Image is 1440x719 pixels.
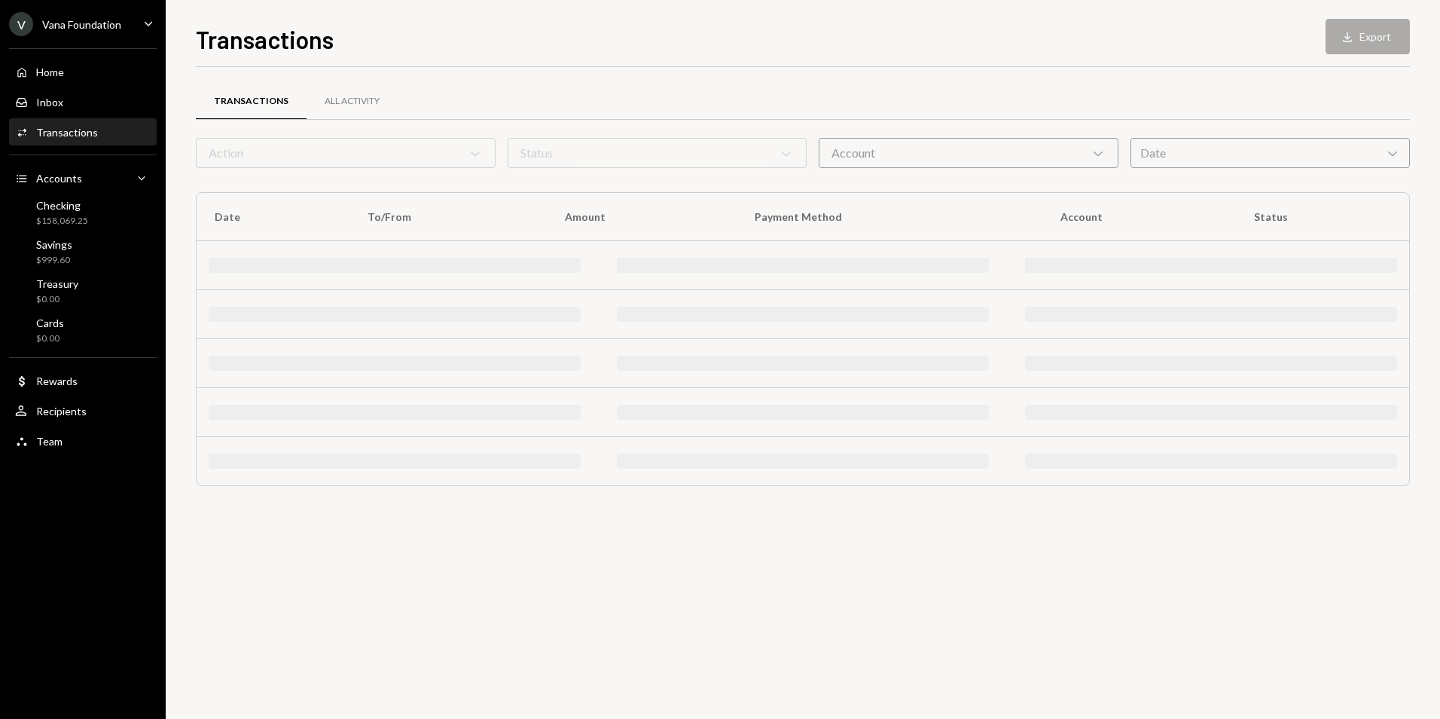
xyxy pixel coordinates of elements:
div: Account [819,138,1118,168]
div: Recipients [36,405,87,418]
th: To/From [349,193,547,241]
div: Transactions [214,95,288,108]
div: Checking [36,199,88,212]
th: Status [1236,193,1409,241]
h1: Transactions [196,24,334,54]
a: Home [9,58,157,85]
a: Team [9,427,157,454]
div: $0.00 [36,332,64,345]
div: Date [1130,138,1410,168]
a: Checking$158,069.25 [9,194,157,231]
th: Payment Method [737,193,1042,241]
div: Treasury [36,277,78,290]
div: Home [36,66,64,78]
div: Team [36,435,63,448]
a: Cards$0.00 [9,312,157,348]
div: Transactions [36,126,98,139]
div: Rewards [36,375,78,387]
a: Accounts [9,164,157,191]
a: Transactions [9,118,157,145]
div: Vana Foundation [42,18,121,31]
a: Inbox [9,88,157,115]
div: Cards [36,317,64,329]
th: Account [1042,193,1236,241]
div: All Activity [325,95,380,108]
div: $999.60 [36,254,72,267]
div: Inbox [36,96,63,109]
a: Transactions [196,82,307,121]
div: $0.00 [36,293,78,306]
div: V [9,12,33,36]
th: Amount [547,193,737,241]
a: All Activity [307,82,398,121]
div: Accounts [36,172,82,185]
th: Date [197,193,349,241]
a: Rewards [9,367,157,394]
div: $158,069.25 [36,215,88,228]
a: Recipients [9,397,157,424]
a: Treasury$0.00 [9,273,157,309]
div: Savings [36,238,72,251]
a: Savings$999.60 [9,234,157,270]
